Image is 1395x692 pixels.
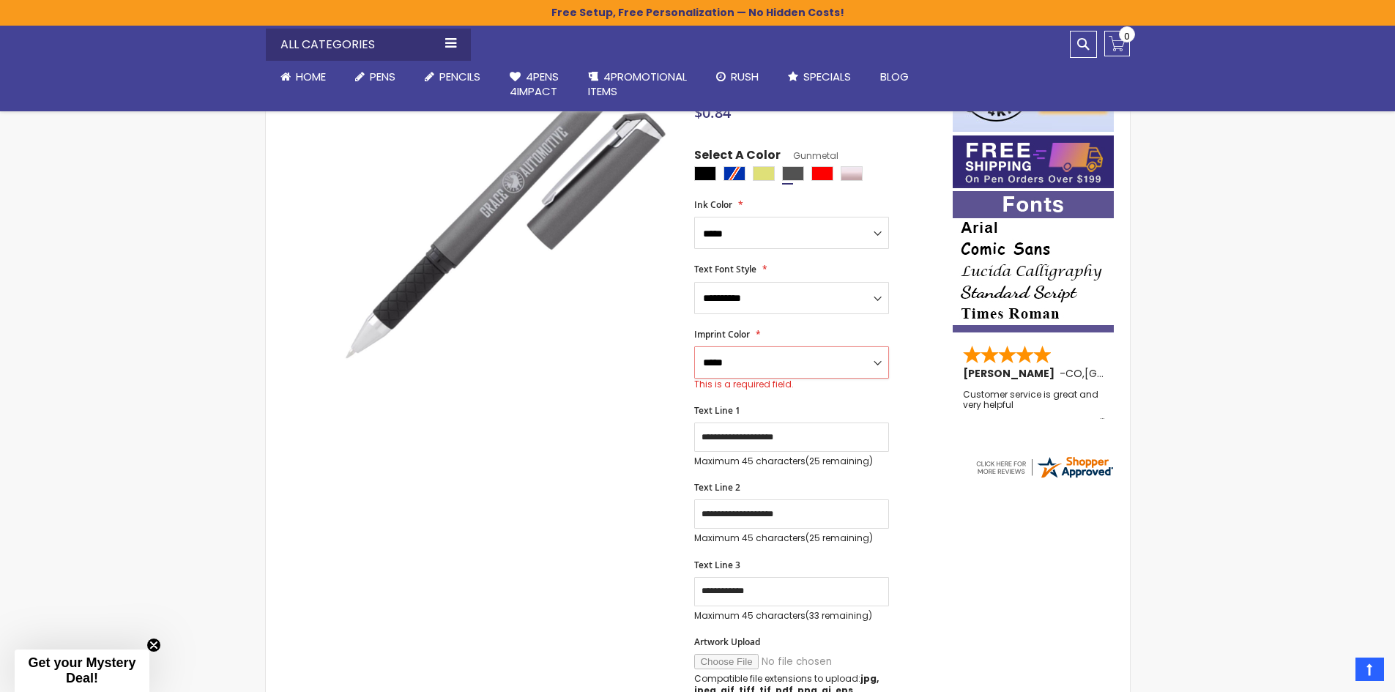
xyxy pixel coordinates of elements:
[694,263,756,275] span: Text Font Style
[510,69,559,99] span: 4Pens 4impact
[694,610,889,622] p: Maximum 45 characters
[588,69,687,99] span: 4PROMOTIONAL ITEMS
[146,638,161,652] button: Close teaser
[296,69,326,84] span: Home
[694,166,716,181] div: Black
[1060,366,1192,381] span: - ,
[694,103,731,122] span: $0.84
[15,650,149,692] div: Get your Mystery Deal!Close teaser
[953,135,1114,188] img: Free shipping on orders over $199
[974,454,1115,480] img: 4pens.com widget logo
[694,147,781,167] span: Select A Color
[341,61,410,93] a: Pens
[1355,658,1384,681] a: Top
[811,166,833,181] div: Red
[974,471,1115,483] a: 4pens.com certificate URL
[266,29,471,61] div: All Categories
[694,559,740,571] span: Text Line 3
[439,69,480,84] span: Pencils
[806,532,873,544] span: (25 remaining)
[28,655,135,685] span: Get your Mystery Deal!
[866,61,923,93] a: Blog
[1124,29,1130,43] span: 0
[731,69,759,84] span: Rush
[781,149,838,162] span: Gunmetal
[702,61,773,93] a: Rush
[694,481,740,494] span: Text Line 2
[694,328,750,341] span: Imprint Color
[773,61,866,93] a: Specials
[694,198,732,211] span: Ink Color
[694,636,760,648] span: Artwork Upload
[963,366,1060,381] span: [PERSON_NAME]
[1085,366,1192,381] span: [GEOGRAPHIC_DATA]
[753,166,775,181] div: Gold
[953,191,1114,332] img: font-personalization-examples
[803,69,851,84] span: Specials
[694,379,889,390] div: This is a required field.
[806,609,872,622] span: (33 remaining)
[806,455,873,467] span: (25 remaining)
[1065,366,1082,381] span: CO
[782,166,804,181] div: Gunmetal
[1104,31,1130,56] a: 0
[370,69,395,84] span: Pens
[694,404,740,417] span: Text Line 1
[495,61,573,108] a: 4Pens4impact
[410,61,495,93] a: Pencils
[573,61,702,108] a: 4PROMOTIONALITEMS
[841,166,863,181] div: Rose Gold
[880,69,909,84] span: Blog
[266,61,341,93] a: Home
[341,68,675,403] img: cali-custom-stylus-gel-pen-gunmetal_1_1.jpeg
[694,532,889,544] p: Maximum 45 characters
[963,390,1105,421] div: Customer service is great and very helpful
[694,455,889,467] p: Maximum 45 characters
